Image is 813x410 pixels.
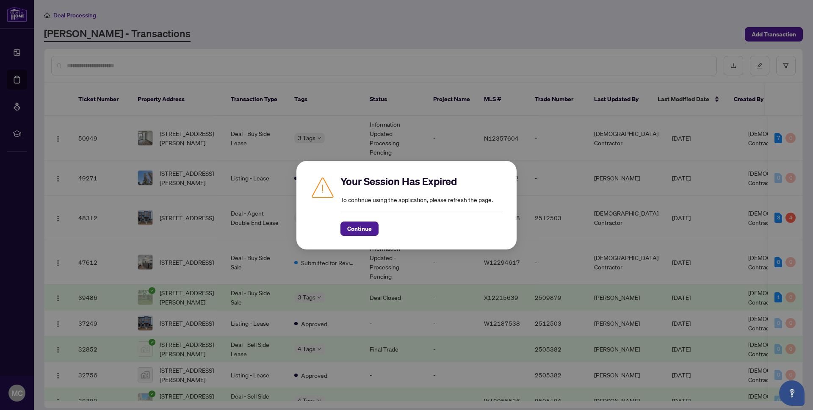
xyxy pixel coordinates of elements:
button: Open asap [779,380,805,406]
img: Caution icon [310,175,335,200]
div: To continue using the application, please refresh the page. [340,175,503,236]
span: Continue [347,222,372,235]
h2: Your Session Has Expired [340,175,503,188]
button: Continue [340,222,379,236]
